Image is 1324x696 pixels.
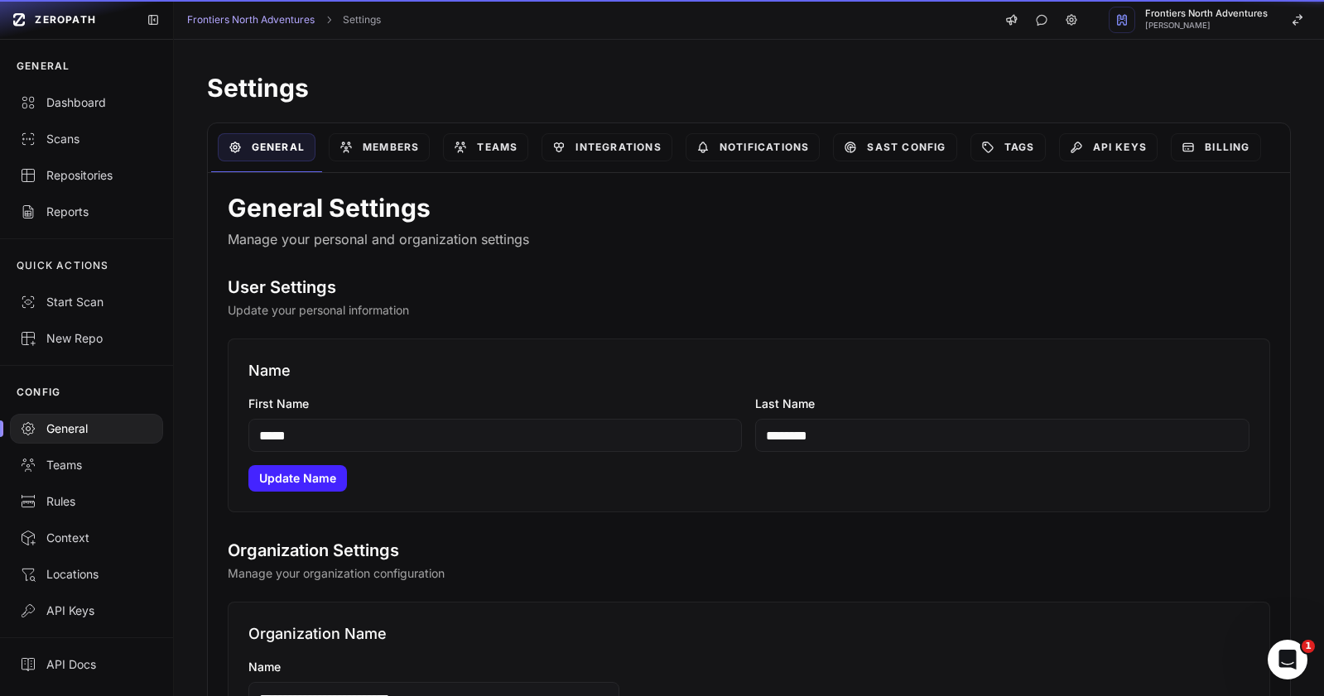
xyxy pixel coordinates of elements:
[20,656,153,673] div: API Docs
[228,229,1270,249] p: Manage your personal and organization settings
[1302,640,1315,653] span: 1
[1145,9,1268,18] span: Frontiers North Adventures
[228,193,1270,223] h1: General Settings
[20,493,153,510] div: Rules
[248,396,743,412] label: First Name
[1171,133,1260,161] a: Billing
[187,13,315,26] a: Frontiers North Adventures
[17,386,60,399] p: CONFIG
[7,7,133,33] a: ZEROPATH
[20,457,153,473] div: Teams
[20,330,153,347] div: New Repo
[20,131,153,147] div: Scans
[228,565,1270,582] p: Manage your organization configuration
[443,133,528,161] a: Teams
[35,13,96,26] span: ZEROPATH
[20,167,153,184] div: Repositories
[228,302,1270,319] p: Update your personal information
[207,73,1291,103] h1: Settings
[755,396,1249,412] label: Last Name
[343,13,381,26] a: Settings
[20,530,153,546] div: Context
[248,359,1249,382] h3: Name
[20,566,153,583] div: Locations
[20,602,153,619] div: API Keys
[228,276,1270,299] h2: User Settings
[686,133,821,161] a: Notifications
[1268,640,1307,679] iframe: Intercom live chat
[218,133,315,161] a: General
[542,133,672,161] a: Integrations
[329,133,430,161] a: Members
[248,659,1249,675] label: Name
[187,13,381,26] nav: breadcrumb
[1145,22,1268,30] span: [PERSON_NAME]
[1059,133,1158,161] a: API Keys
[228,539,1270,562] h2: Organization Settings
[17,259,109,272] p: QUICK ACTIONS
[323,14,335,26] svg: chevron right,
[248,622,1249,646] h3: Organization Name
[17,60,70,73] p: GENERAL
[833,133,956,161] a: SAST Config
[20,94,153,111] div: Dashboard
[20,204,153,220] div: Reports
[20,420,153,437] div: General
[248,465,347,492] button: Update Name
[970,133,1046,161] a: Tags
[20,294,153,310] div: Start Scan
